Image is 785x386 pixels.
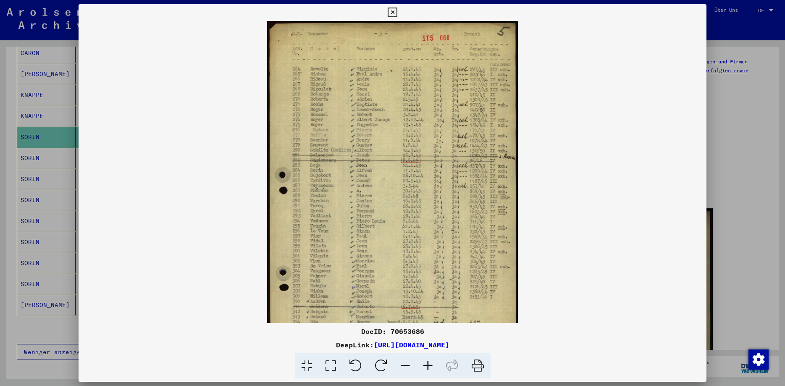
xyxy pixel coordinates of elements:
[79,340,706,350] div: DeepLink:
[748,349,769,370] img: Zustimmung ändern
[79,326,706,336] div: DocID: 70653686
[374,341,449,349] a: [URL][DOMAIN_NAME]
